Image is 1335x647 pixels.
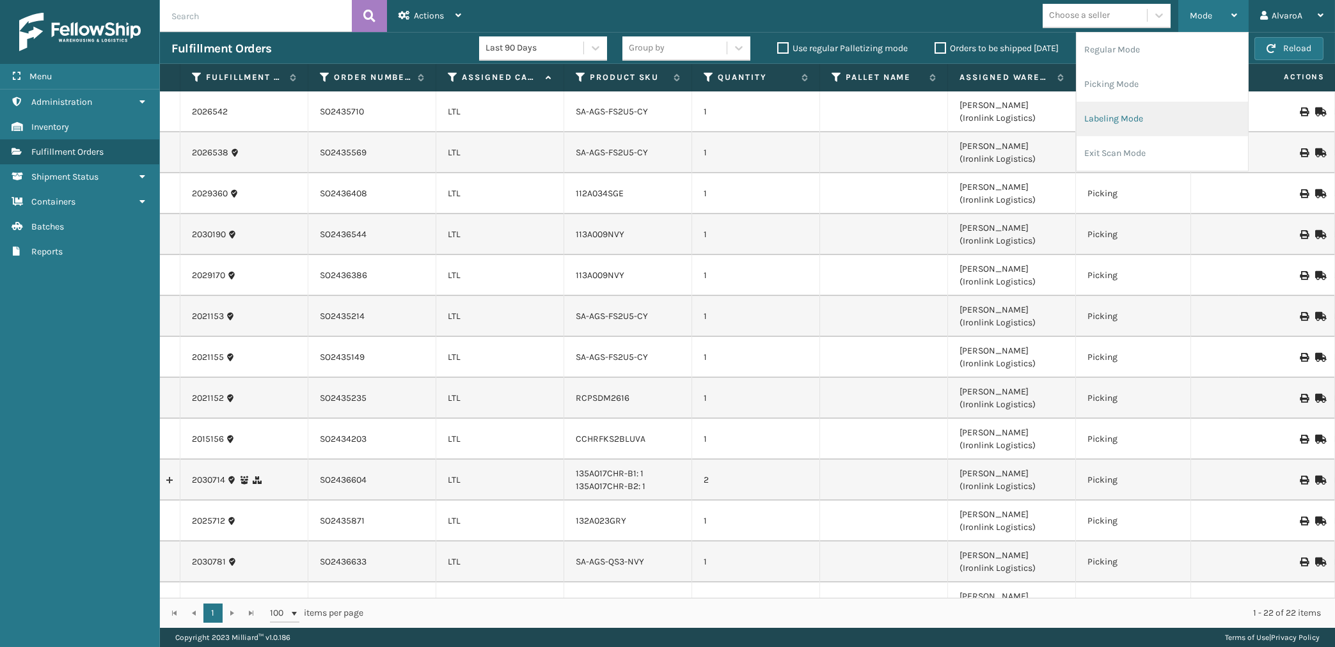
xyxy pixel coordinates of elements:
[692,255,820,296] td: 1
[1315,107,1323,116] i: Mark as Shipped
[206,72,283,83] label: Fulfillment Order Id
[436,214,564,255] td: LTL
[1300,107,1307,116] i: Print BOL
[692,337,820,378] td: 1
[718,72,795,83] label: Quantity
[436,173,564,214] td: LTL
[1300,148,1307,157] i: Print BOL
[192,556,226,568] a: 2030781
[308,378,436,419] td: SO2435235
[31,171,99,182] span: Shipment Status
[1225,628,1320,647] div: |
[1076,214,1191,255] td: Picking
[1271,633,1320,642] a: Privacy Policy
[1300,353,1307,362] i: Print BOL
[436,255,564,296] td: LTL
[192,228,226,241] a: 2030190
[960,72,1051,83] label: Assigned Warehouse
[308,255,436,296] td: SO2436386
[192,310,224,323] a: 2021153
[1190,10,1212,21] span: Mode
[692,501,820,542] td: 1
[1300,557,1307,566] i: Print BOL
[576,597,624,608] a: 112A034SGE
[948,337,1076,378] td: [PERSON_NAME] (Ironlink Logistics)
[1300,312,1307,321] i: Print BOL
[948,132,1076,173] td: [PERSON_NAME] (Ironlink Logistics)
[436,132,564,173] td: LTL
[1076,460,1191,501] td: Picking
[1076,582,1191,623] td: Picking
[576,468,644,479] a: 135A017CHR-B1: 1
[692,378,820,419] td: 1
[1076,378,1191,419] td: Picking
[1315,435,1323,444] i: Mark as Shipped
[31,146,104,157] span: Fulfillment Orders
[436,582,564,623] td: LTL
[692,132,820,173] td: 1
[436,296,564,337] td: LTL
[1315,557,1323,566] i: Mark as Shipped
[1076,296,1191,337] td: Picking
[203,604,223,623] a: 1
[1076,542,1191,582] td: Picking
[576,481,645,492] a: 135A017CHR-B2: 1
[308,501,436,542] td: SO2435871
[308,542,436,582] td: SO2436633
[381,607,1321,620] div: 1 - 22 of 22 items
[692,214,820,255] td: 1
[576,393,629,403] a: RCPSDM2616
[1077,102,1248,136] li: Labeling Mode
[436,542,564,582] td: LTL
[308,460,436,501] td: SO2436604
[1300,476,1307,485] i: Print BOL
[948,214,1076,255] td: [PERSON_NAME] (Ironlink Logistics)
[308,419,436,460] td: SO2434203
[31,221,64,232] span: Batches
[948,460,1076,501] td: [PERSON_NAME] (Ironlink Logistics)
[486,42,585,55] div: Last 90 Days
[1076,173,1191,214] td: Picking
[576,147,648,158] a: SA-AGS-FS2U5-CY
[436,378,564,419] td: LTL
[590,72,667,83] label: Product SKU
[692,460,820,501] td: 2
[270,607,289,620] span: 100
[692,419,820,460] td: 1
[692,582,820,623] td: 1
[31,196,75,207] span: Containers
[692,91,820,132] td: 1
[1315,271,1323,280] i: Mark as Shipped
[1077,136,1248,171] li: Exit Scan Mode
[576,433,645,444] a: CCHRFKS2BLUVA
[31,121,69,132] span: Inventory
[576,515,626,526] a: 132A023GRY
[948,378,1076,419] td: [PERSON_NAME] (Ironlink Logistics)
[1300,435,1307,444] i: Print BOL
[308,296,436,337] td: SO2435214
[1300,230,1307,239] i: Print BOL
[462,72,539,83] label: Assigned Carrier Service
[192,433,224,446] a: 2015156
[414,10,444,21] span: Actions
[948,501,1076,542] td: [PERSON_NAME] (Ironlink Logistics)
[1076,337,1191,378] td: Picking
[192,596,228,609] a: 2027386
[192,269,225,282] a: 2029170
[31,97,92,107] span: Administration
[576,229,624,240] a: 113A009NVY
[948,91,1076,132] td: [PERSON_NAME] (Ironlink Logistics)
[308,173,436,214] td: SO2436408
[192,392,224,405] a: 2021152
[436,91,564,132] td: LTL
[692,173,820,214] td: 1
[334,72,411,83] label: Order Number
[948,419,1076,460] td: [PERSON_NAME] (Ironlink Logistics)
[1315,517,1323,526] i: Mark as Shipped
[308,214,436,255] td: SO2436544
[192,105,228,118] a: 2026542
[1076,501,1191,542] td: Picking
[192,474,225,487] a: 2030714
[692,542,820,582] td: 1
[576,352,648,362] a: SA-AGS-FS2U5-CY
